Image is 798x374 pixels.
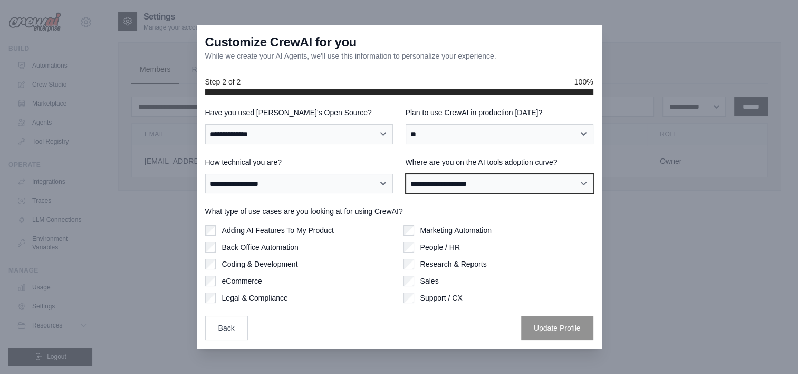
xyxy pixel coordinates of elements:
label: How technical you are? [205,157,393,167]
span: 100% [574,77,593,87]
label: eCommerce [222,276,262,286]
span: Step 2 of 2 [205,77,241,87]
label: Have you used [PERSON_NAME]'s Open Source? [205,107,393,118]
button: Back [205,316,248,340]
label: People / HR [420,242,460,253]
label: Adding AI Features To My Product [222,225,334,236]
label: Sales [420,276,439,286]
label: What type of use cases are you looking at for using CrewAI? [205,206,593,217]
label: Legal & Compliance [222,293,288,303]
label: Support / CX [420,293,463,303]
label: Plan to use CrewAI in production [DATE]? [406,107,593,118]
button: Update Profile [521,316,593,340]
label: Back Office Automation [222,242,299,253]
p: While we create your AI Agents, we'll use this information to personalize your experience. [205,51,496,61]
label: Where are you on the AI tools adoption curve? [406,157,593,167]
label: Marketing Automation [420,225,492,236]
h3: Customize CrewAI for you [205,34,357,51]
label: Coding & Development [222,259,298,269]
label: Research & Reports [420,259,487,269]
